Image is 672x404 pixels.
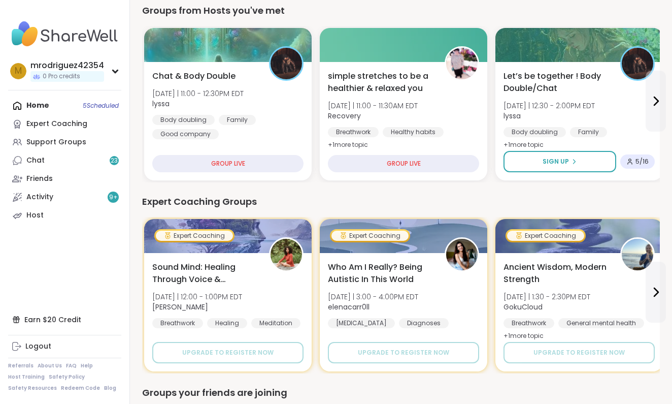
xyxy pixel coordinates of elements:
div: Logout [25,341,51,352]
button: Upgrade to register now [328,342,479,363]
div: Groups from Hosts you've met [142,4,660,18]
span: Upgrade to register now [358,348,449,357]
span: 23 [111,157,118,165]
a: Support Groups [8,133,121,151]
b: lyssa [152,99,170,109]
span: Sign Up [543,157,569,166]
span: Sound Mind: Healing Through Voice & Vibration [152,261,258,286]
span: [DATE] | 11:00 - 12:30PM EDT [152,88,244,99]
div: Activity [26,192,53,202]
span: Ancient Wisdom, Modern Strength [503,261,609,286]
a: Safety Policy [49,374,85,381]
a: About Us [38,362,62,369]
span: Upgrade to register now [533,348,625,357]
span: [DATE] | 12:30 - 2:00PM EDT [503,101,595,111]
div: mrodriguez42354 [30,60,104,71]
div: Breathwork [503,318,554,328]
div: Diagnoses [399,318,449,328]
img: lyssa [271,48,302,79]
div: Healing [207,318,247,328]
span: [DATE] | 1:30 - 2:30PM EDT [503,292,590,302]
a: Host [8,206,121,225]
a: Redeem Code [61,385,100,392]
div: [MEDICAL_DATA] [328,318,395,328]
div: Support Groups [26,137,86,147]
div: Expert Coaching [156,231,233,241]
img: elenacarr0ll [446,239,478,270]
div: Meditation [251,318,300,328]
a: Blog [104,385,116,392]
a: Referrals [8,362,33,369]
b: lyssa [503,111,521,121]
a: Friends [8,170,121,188]
div: Expert Coaching [331,231,409,241]
div: Good company [152,129,219,139]
div: Breathwork [328,127,379,137]
div: GROUP LIVE [328,155,479,172]
div: Body doubling [503,127,566,137]
img: Joana_Ayala [271,239,302,270]
button: Sign Up [503,151,616,172]
b: elenacarr0ll [328,302,369,312]
span: [DATE] | 11:00 - 11:30AM EDT [328,101,418,111]
a: Logout [8,337,121,356]
span: [DATE] | 3:00 - 4:00PM EDT [328,292,418,302]
span: Let’s be together ! Body Double/Chat [503,70,609,95]
img: GokuCloud [622,239,653,270]
div: Healthy habits [383,127,444,137]
div: Earn $20 Credit [8,310,121,329]
div: Family [219,115,256,125]
a: Expert Coaching [8,115,121,133]
div: Friends [26,174,53,184]
b: GokuCloud [503,302,543,312]
a: Chat23 [8,151,121,170]
span: 5 / 16 [635,158,649,166]
button: Upgrade to register now [152,342,304,363]
a: Host Training [8,374,45,381]
span: 0 Pro credits [43,72,80,81]
a: FAQ [66,362,77,369]
div: General mental health [558,318,644,328]
span: m [15,65,22,78]
b: Recovery [328,111,361,121]
div: Expert Coaching [507,231,584,241]
div: Chat [26,156,45,166]
a: Help [81,362,93,369]
div: Expert Coaching [26,119,87,129]
a: Activity9+ [8,188,121,206]
div: Expert Coaching Groups [142,195,660,209]
div: Host [26,210,44,221]
div: Body doubling [152,115,215,125]
span: simple stretches to be a healthier & relaxed you [328,70,433,95]
span: [DATE] | 12:00 - 1:00PM EDT [152,292,242,302]
div: GROUP LIVE [152,155,304,172]
span: Upgrade to register now [182,348,274,357]
a: Safety Resources [8,385,57,392]
div: Breathwork [152,318,203,328]
div: Family [570,127,607,137]
button: Upgrade to register now [503,342,655,363]
span: Chat & Body Double [152,70,236,82]
img: ShareWell Nav Logo [8,16,121,52]
span: Who Am I Really? Being Autistic In This World [328,261,433,286]
span: 9 + [109,193,118,202]
img: lyssa [622,48,653,79]
b: [PERSON_NAME] [152,302,208,312]
div: Groups your friends are joining [142,386,660,400]
img: Recovery [446,48,478,79]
